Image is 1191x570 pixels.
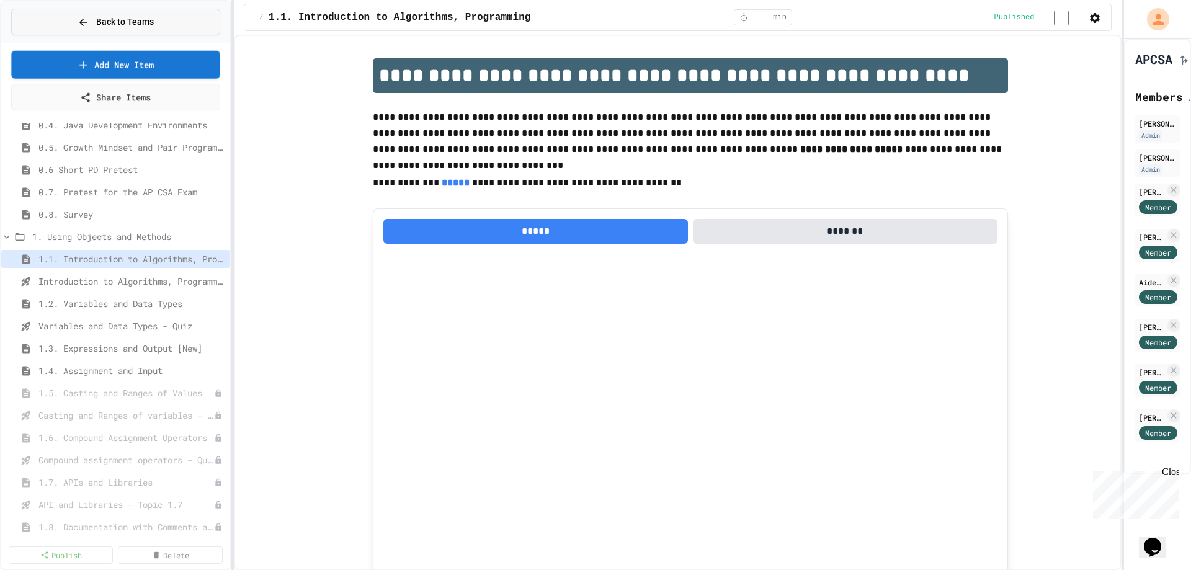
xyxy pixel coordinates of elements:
[1134,5,1172,33] div: My Account
[1039,11,1084,25] input: publish toggle
[259,12,264,22] span: /
[214,411,223,420] div: Unpublished
[32,230,225,243] span: 1. Using Objects and Methods
[1145,337,1171,348] span: Member
[96,16,154,29] span: Back to Teams
[11,84,220,110] a: Share Items
[38,163,225,176] span: 0.6 Short PD Pretest
[9,546,113,564] a: Publish
[11,51,220,79] a: Add New Item
[1139,277,1165,288] div: Aiden Samountry
[38,409,214,422] span: Casting and Ranges of variables - Quiz
[1145,382,1171,393] span: Member
[38,342,225,355] span: 1.3. Expressions and Output [New]
[1139,130,1162,141] div: Admin
[1145,247,1171,258] span: Member
[38,208,225,221] span: 0.8. Survey
[11,9,220,35] button: Back to Teams
[38,520,214,533] span: 1.8. Documentation with Comments and Preconditions
[214,478,223,487] div: Unpublished
[1139,520,1179,558] iframe: chat widget
[38,141,225,154] span: 0.5. Growth Mindset and Pair Programming
[38,252,225,265] span: 1.1. Introduction to Algorithms, Programming, and Compilers
[1139,152,1176,163] div: [PERSON_NAME] dev
[1139,321,1165,332] div: [PERSON_NAME]
[38,431,214,444] span: 1.6. Compound Assignment Operators
[994,12,1035,22] span: Published
[118,546,222,564] a: Delete
[38,275,225,288] span: Introduction to Algorithms, Programming, and Compilers
[38,386,214,399] span: 1.5. Casting and Ranges of Values
[773,12,787,22] span: min
[38,364,225,377] span: 1.4. Assignment and Input
[214,456,223,465] div: Unpublished
[1139,231,1165,243] div: [PERSON_NAME]
[38,185,225,198] span: 0.7. Pretest for the AP CSA Exam
[1139,118,1176,129] div: [PERSON_NAME]
[214,501,223,509] div: Unpublished
[38,118,225,131] span: 0.4. Java Development Environments
[38,319,225,332] span: Variables and Data Types - Quiz
[1139,186,1165,197] div: [PERSON_NAME]
[1145,427,1171,439] span: Member
[994,9,1084,25] div: Content is published and visible to students
[214,434,223,442] div: Unpublished
[1088,466,1179,519] iframe: chat widget
[1139,412,1165,423] div: [PERSON_NAME]
[1177,51,1190,66] button: Click to see fork details
[1139,164,1162,175] div: Admin
[214,389,223,398] div: Unpublished
[1145,202,1171,213] span: Member
[38,453,214,466] span: Compound assignment operators - Quiz
[5,5,86,79] div: Chat with us now!Close
[214,523,223,532] div: Unpublished
[1139,367,1165,378] div: [PERSON_NAME]
[1135,50,1172,68] h1: APCSA
[1135,88,1183,105] h2: Members
[38,476,214,489] span: 1.7. APIs and Libraries
[38,297,225,310] span: 1.2. Variables and Data Types
[38,498,214,511] span: API and Libraries - Topic 1.7
[269,10,620,25] span: 1.1. Introduction to Algorithms, Programming, and Compilers
[1145,292,1171,303] span: Member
